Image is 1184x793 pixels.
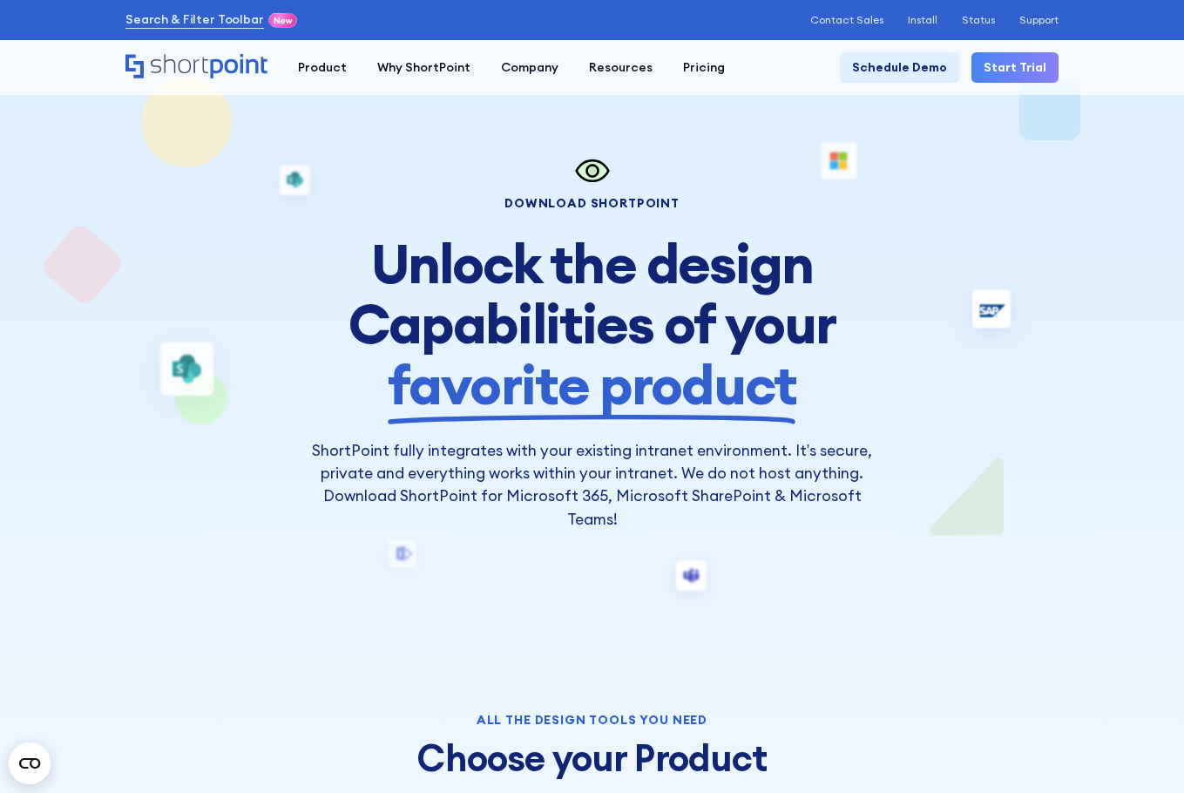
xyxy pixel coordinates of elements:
[501,58,558,77] div: Company
[840,52,959,83] a: Schedule Demo
[962,14,995,26] a: Status
[870,591,1184,793] iframe: Chat Widget
[9,742,51,784] button: Open CMP widget
[298,58,347,77] div: Product
[282,52,362,83] a: Product
[683,58,725,77] div: Pricing
[485,52,573,83] a: Company
[971,52,1059,83] a: Start Trial
[573,52,667,83] a: Resources
[306,197,877,209] div: Download Shortpoint
[388,355,796,415] span: favorite product
[589,58,653,77] div: Resources
[810,14,883,26] a: Contact Sales
[306,234,877,415] h1: Unlock the design Capabilities of your
[377,58,470,77] div: Why ShortPoint
[1019,14,1059,26] a: Support
[306,439,877,531] p: ShortPoint fully integrates with your existing intranet environment. It’s secure, private and eve...
[125,10,264,29] a: Search & Filter Toolbar
[125,54,267,80] a: Home
[205,714,979,726] div: All the design tools you need
[362,52,485,83] a: Why ShortPoint
[908,14,937,26] a: Install
[205,738,979,778] h2: Choose your Product
[667,52,740,83] a: Pricing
